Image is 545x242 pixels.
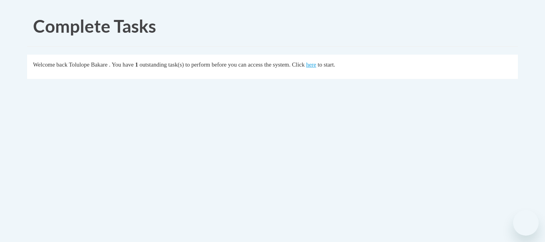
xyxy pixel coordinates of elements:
span: outstanding task(s) to perform before you can access the system. Click [140,61,305,68]
iframe: Button to launch messaging window [513,210,539,236]
a: here [306,61,316,68]
span: to start. [318,61,335,68]
span: Tolulope Bakare [69,61,107,68]
span: 1 [135,61,138,68]
span: Welcome back [33,61,67,68]
span: . You have [109,61,134,68]
span: Complete Tasks [33,16,156,36]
